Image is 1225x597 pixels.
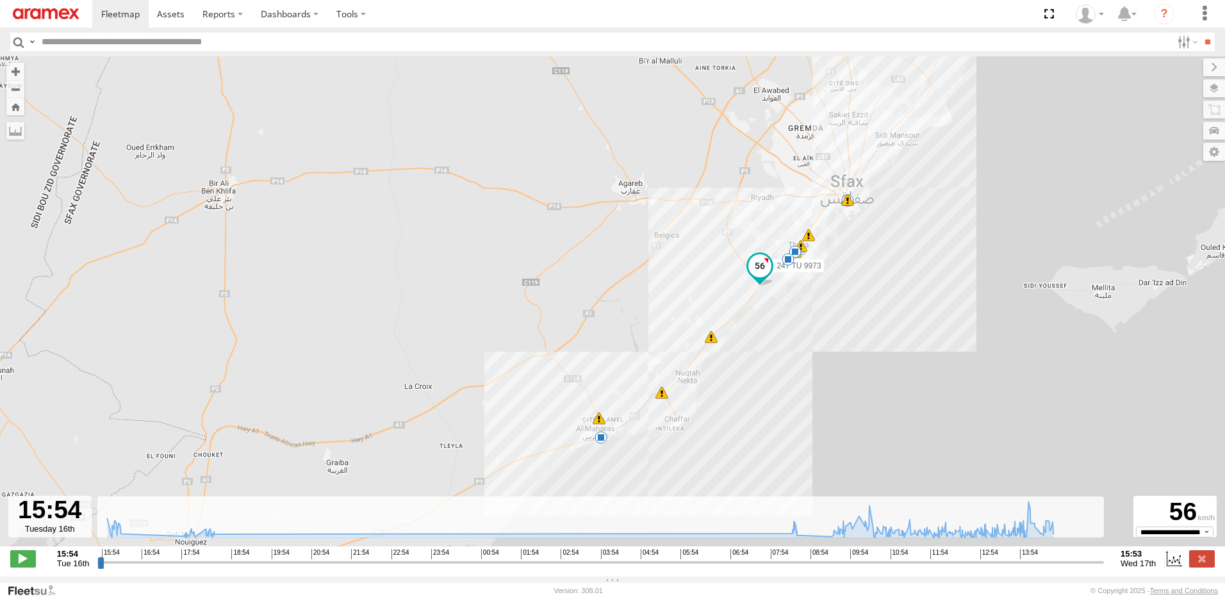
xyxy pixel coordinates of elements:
[1172,33,1200,51] label: Search Filter Options
[10,550,36,567] label: Play/Stop
[481,549,499,559] span: 00:54
[777,261,821,270] span: 247 TU 9973
[1154,4,1174,24] i: ?
[1121,559,1156,568] span: Wed 17th Sep 2025
[1090,587,1218,594] div: © Copyright 2025 -
[27,33,37,51] label: Search Query
[1189,550,1215,567] label: Close
[771,549,789,559] span: 07:54
[593,412,605,425] div: 14
[351,549,369,559] span: 21:54
[7,584,66,597] a: Visit our Website
[6,98,24,115] button: Zoom Home
[730,549,748,559] span: 06:54
[561,549,579,559] span: 02:54
[1135,498,1215,527] div: 56
[1020,549,1038,559] span: 13:54
[680,549,698,559] span: 05:54
[810,549,828,559] span: 08:54
[521,549,539,559] span: 01:54
[641,549,659,559] span: 04:54
[57,549,90,559] strong: 15:54
[142,549,160,559] span: 16:54
[1121,549,1156,559] strong: 15:53
[930,549,948,559] span: 11:54
[1150,587,1218,594] a: Terms and Conditions
[13,8,79,19] img: aramex-logo.svg
[1071,4,1108,24] div: Ahmed Khanfir
[891,549,908,559] span: 10:54
[272,549,290,559] span: 19:54
[554,587,603,594] div: Version: 308.01
[57,559,90,568] span: Tue 16th Sep 2025
[601,549,619,559] span: 03:54
[6,63,24,80] button: Zoom in
[391,549,409,559] span: 22:54
[1203,143,1225,161] label: Map Settings
[231,549,249,559] span: 18:54
[6,80,24,98] button: Zoom out
[102,549,120,559] span: 15:54
[6,122,24,140] label: Measure
[181,549,199,559] span: 17:54
[850,549,868,559] span: 09:54
[431,549,449,559] span: 23:54
[311,549,329,559] span: 20:54
[980,549,998,559] span: 12:54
